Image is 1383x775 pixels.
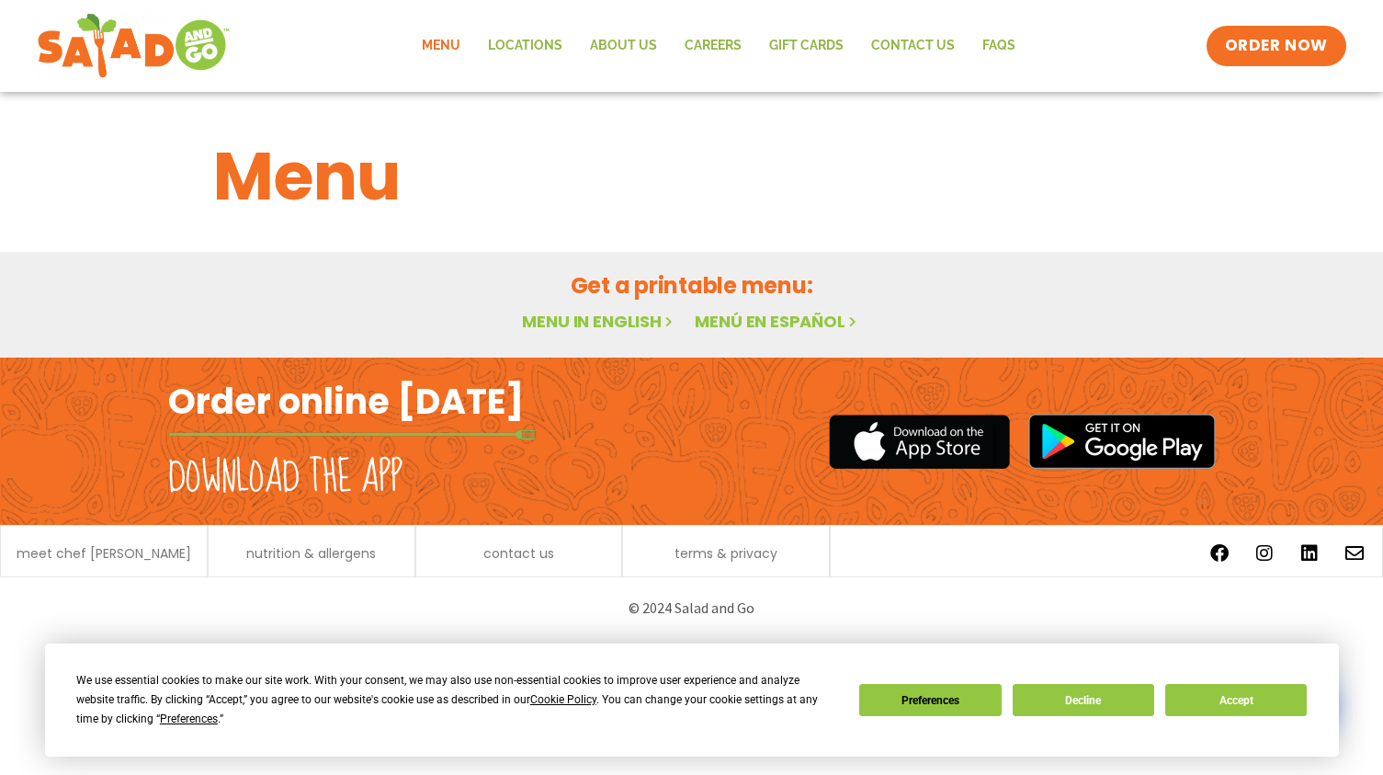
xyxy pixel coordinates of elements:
[213,269,1171,302] h2: Get a printable menu:
[76,671,837,729] div: We use essential cookies to make our site work. With your consent, we may also use non-essential ...
[1165,684,1307,716] button: Accept
[246,547,376,560] a: nutrition & allergens
[408,25,1029,67] nav: Menu
[1225,35,1328,57] span: ORDER NOW
[45,644,1339,757] div: Cookie Consent Prompt
[695,310,860,333] a: Menú en español
[168,429,536,439] img: fork
[522,310,676,333] a: Menu in English
[1207,26,1346,66] a: ORDER NOW
[1028,414,1216,469] img: google_play
[576,25,671,67] a: About Us
[483,547,554,560] a: contact us
[160,712,218,725] span: Preferences
[857,25,969,67] a: Contact Us
[37,9,231,83] img: new-SAG-logo-768×292
[859,684,1001,716] button: Preferences
[213,127,1171,226] h1: Menu
[168,379,524,424] h2: Order online [DATE]
[474,25,576,67] a: Locations
[829,412,1010,472] img: appstore
[408,25,474,67] a: Menu
[671,25,755,67] a: Careers
[17,547,191,560] a: meet chef [PERSON_NAME]
[969,25,1029,67] a: FAQs
[674,547,777,560] a: terms & privacy
[755,25,857,67] a: GIFT CARDS
[530,693,596,706] span: Cookie Policy
[177,596,1207,621] p: © 2024 Salad and Go
[1013,684,1154,716] button: Decline
[168,452,402,504] h2: Download the app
